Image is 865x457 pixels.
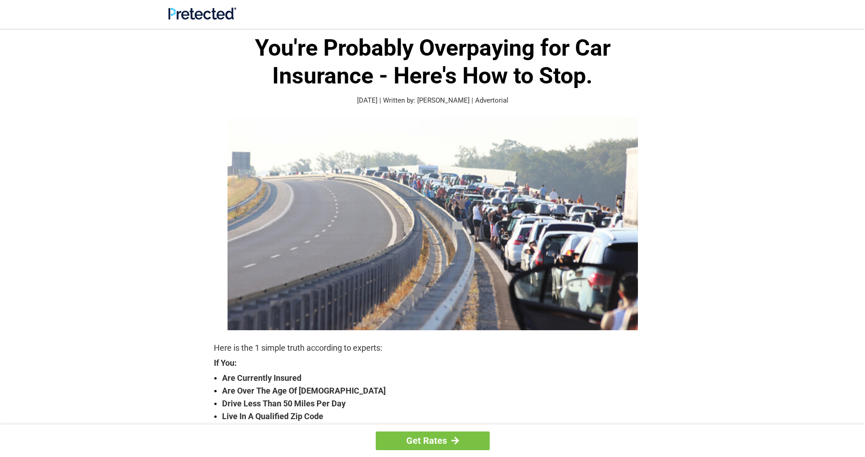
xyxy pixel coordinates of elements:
h1: You're Probably Overpaying for Car Insurance - Here's How to Stop. [214,34,652,90]
img: Site Logo [168,7,236,20]
strong: Are Currently Insured [222,372,652,384]
p: [DATE] | Written by: [PERSON_NAME] | Advertorial [214,95,652,106]
p: Here is the 1 simple truth according to experts: [214,342,652,354]
strong: Are Over The Age Of [DEMOGRAPHIC_DATA] [222,384,652,397]
strong: Drive Less Than 50 Miles Per Day [222,397,652,410]
a: Get Rates [376,431,490,450]
a: Site Logo [168,13,236,21]
strong: If You: [214,359,652,367]
strong: Live In A Qualified Zip Code [222,410,652,423]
